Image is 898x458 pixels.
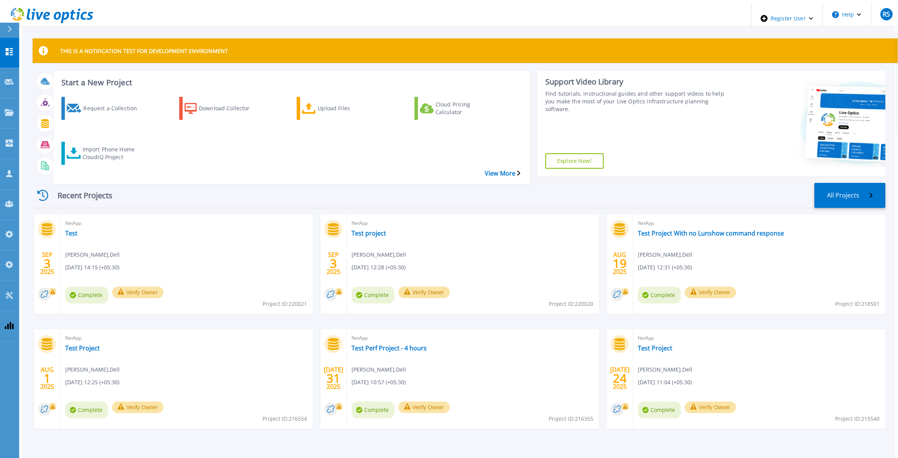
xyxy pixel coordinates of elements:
span: [PERSON_NAME] , Dell [352,251,406,259]
span: [DATE] 14:15 (+05:30) [65,263,119,272]
a: Test Project With no Lunshow command response [638,229,784,237]
a: Test Project [65,344,100,352]
div: Upload Files [318,99,379,118]
button: Help [823,3,871,26]
span: Complete [352,402,395,418]
span: Project ID: 216554 [262,415,307,423]
a: Test [65,229,78,237]
span: [PERSON_NAME] , Dell [352,365,406,374]
div: SEP 2025 [40,249,54,277]
a: Explore Now! [545,153,604,169]
span: Complete [638,402,681,418]
a: View More [485,170,520,177]
span: NetApp [638,334,881,342]
span: Project ID: 218501 [835,300,880,308]
span: 3 [330,260,337,267]
p: THIS IS A NOTIFICATION TEST FOR DEVELOPMENT ENVIRONMENT [60,47,228,55]
div: Support Video Library [545,77,724,87]
span: 31 [327,375,340,382]
span: Project ID: 215540 [835,415,880,423]
h3: Start a New Project [61,78,520,87]
a: Upload Files [297,97,390,120]
button: Verify Owner [398,402,450,413]
span: [PERSON_NAME] , Dell [65,365,120,374]
a: Test project [352,229,386,237]
span: Complete [638,287,681,304]
span: [PERSON_NAME] , Dell [638,365,692,374]
div: Register User [751,3,822,34]
span: [DATE] 12:28 (+05:30) [352,263,406,272]
button: Verify Owner [112,287,163,298]
span: [DATE] 10:57 (+05:30) [352,378,406,387]
span: [PERSON_NAME] , Dell [638,251,692,259]
span: Project ID: 220021 [262,300,307,308]
a: Download Collector [179,97,272,120]
div: Download Collector [199,99,260,118]
span: [DATE] 11:04 (+05:30) [638,378,692,387]
span: RS [883,11,890,17]
span: 1 [44,375,51,382]
span: 19 [613,260,627,267]
span: NetApp [65,219,308,227]
span: NetApp [352,334,594,342]
div: SEP 2025 [326,249,341,277]
a: Request a Collection [61,97,154,120]
div: Recent Projects [33,186,125,205]
button: Verify Owner [112,402,163,413]
span: Complete [352,287,395,304]
a: Test Perf Project - 4 hours [352,344,427,352]
span: Complete [65,402,108,418]
span: [DATE] 12:31 (+05:30) [638,263,692,272]
span: Complete [65,287,108,304]
div: Import Phone Home CloudIQ Project [83,144,144,163]
div: Find tutorials, instructional guides and other support videos to help you make the most of your L... [545,90,724,113]
span: [DATE] 12:25 (+05:30) [65,378,119,387]
div: Request a Collection [83,99,145,118]
a: Test Project [638,344,672,352]
a: Cloud Pricing Calculator [414,97,507,120]
span: [PERSON_NAME] , Dell [65,251,120,259]
span: Project ID: 220020 [549,300,593,308]
span: NetApp [638,219,881,227]
span: Project ID: 216355 [549,415,593,423]
button: Verify Owner [398,287,450,298]
div: AUG 2025 [612,249,627,277]
span: 24 [613,375,627,382]
div: AUG 2025 [40,364,54,392]
a: All Projects [814,183,885,208]
span: 3 [44,260,51,267]
div: Cloud Pricing Calculator [436,99,497,118]
div: [DATE] 2025 [612,364,627,392]
button: Verify Owner [685,287,736,298]
button: Verify Owner [685,402,736,413]
div: [DATE] 2025 [326,364,341,392]
span: NetApp [65,334,308,342]
span: NetApp [352,219,594,227]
